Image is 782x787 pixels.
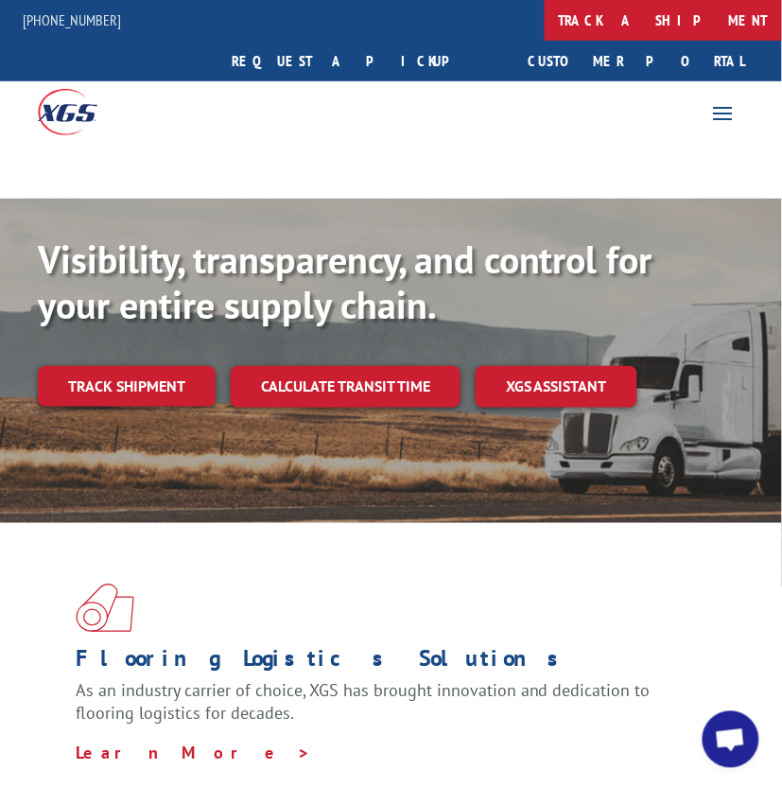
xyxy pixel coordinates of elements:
a: Request a pickup [217,41,491,81]
a: Track shipment [38,366,216,406]
a: Learn More > [76,743,311,764]
img: xgs-icon-total-supply-chain-intelligence-red [76,584,134,633]
h1: Flooring Logistics Solutions [76,648,692,680]
a: [PHONE_NUMBER] [23,10,121,29]
a: Calculate transit time [231,366,461,407]
a: Open chat [703,711,759,768]
b: Visibility, transparency, and control for your entire supply chain. [38,235,652,329]
a: Customer Portal [513,41,759,81]
a: XGS ASSISTANT [476,366,637,407]
span: As an industry carrier of choice, XGS has brought innovation and dedication to flooring logistics... [76,680,651,725]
